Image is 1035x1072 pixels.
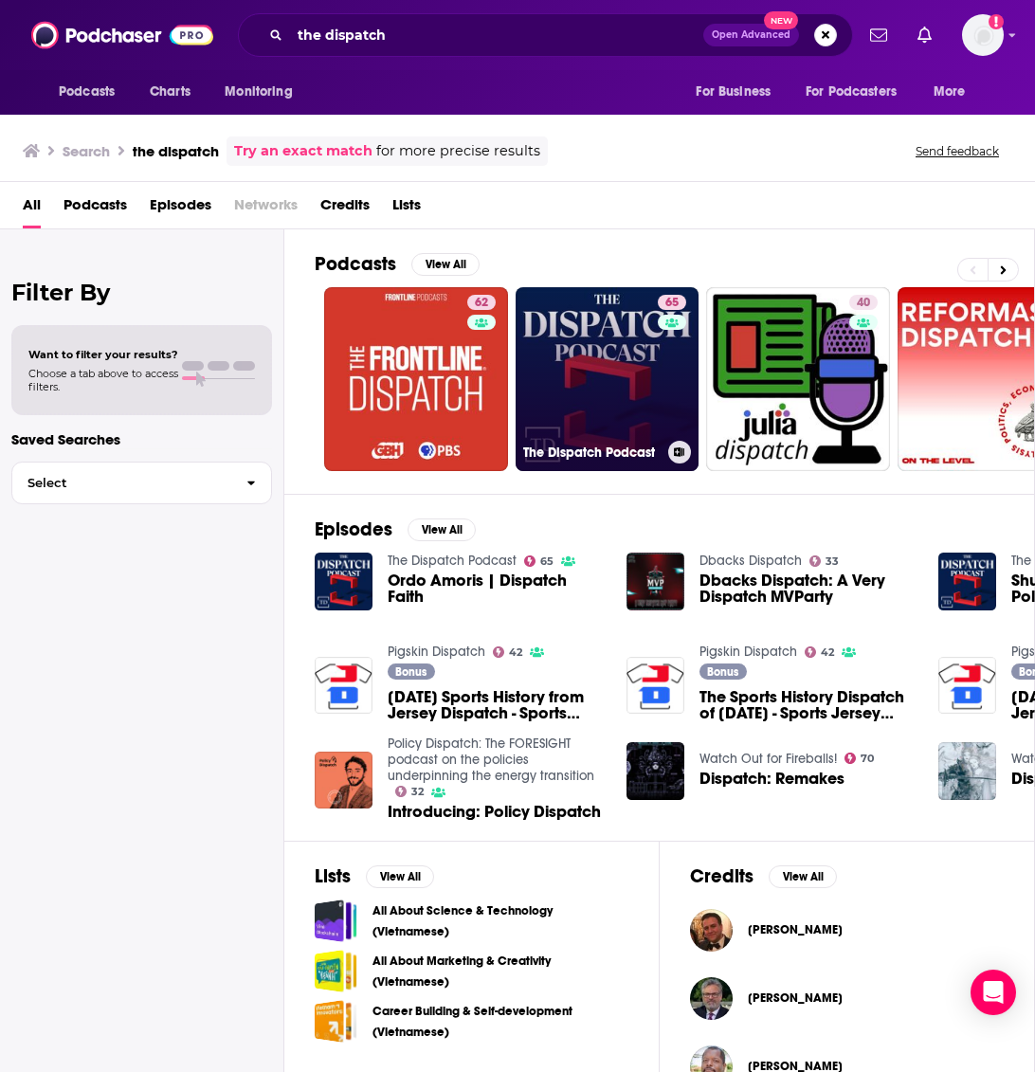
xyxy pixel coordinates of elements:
[315,752,372,809] img: Introducing: Policy Dispatch
[376,140,540,162] span: for more precise results
[315,252,396,276] h2: Podcasts
[690,864,837,888] a: CreditsView All
[315,899,357,942] a: All About Science & Technology (Vietnamese)
[59,79,115,105] span: Podcasts
[938,657,996,715] img: April 5 Sports History from Jersey Dispatch - Sports Jersey Dispatch: Presented by Pigskin Dispatch
[934,79,966,105] span: More
[857,294,870,313] span: 40
[150,190,211,228] a: Episodes
[938,742,996,800] a: Dispatch: Glitches
[388,553,517,569] a: The Dispatch Podcast
[388,572,604,605] a: Ordo Amoris | Dispatch Faith
[133,142,219,160] h3: the dispatch
[388,689,604,721] a: April 3 Sports History from Jersey Dispatch - Sports Jersey Dispatch: Presented by Pigskin Dispatch
[920,74,990,110] button: open menu
[707,666,738,678] span: Bonus
[372,1001,628,1043] a: Career Building & Self-development (Vietnamese)
[225,79,292,105] span: Monitoring
[324,287,508,471] a: 62
[28,348,178,361] span: Want to filter your results?
[315,553,372,610] img: Ordo Amoris | Dispatch Faith
[290,20,703,50] input: Search podcasts, credits, & more...
[320,190,370,228] a: Credits
[699,771,844,787] a: Dispatch: Remakes
[769,865,837,888] button: View All
[523,445,661,461] h3: The Dispatch Podcast
[45,74,139,110] button: open menu
[395,786,425,797] a: 32
[411,253,480,276] button: View All
[748,922,843,937] span: [PERSON_NAME]
[862,19,895,51] a: Show notifications dropdown
[234,140,372,162] a: Try an exact match
[315,950,357,992] a: All About Marketing & Creativity (Vietnamese)
[658,295,686,310] a: 65
[826,557,839,566] span: 33
[475,294,488,313] span: 62
[699,689,916,721] a: The Sports History Dispatch of April 18 - Sports Jersey Dispatch: Presented by Pigskin Dispatch
[699,553,802,569] a: Dbacks Dispatch
[11,430,272,448] p: Saved Searches
[395,666,427,678] span: Bonus
[392,190,421,228] span: Lists
[211,74,317,110] button: open menu
[748,990,843,1006] span: [PERSON_NAME]
[696,79,771,105] span: For Business
[626,657,684,715] img: The Sports History Dispatch of April 18 - Sports Jersey Dispatch: Presented by Pigskin Dispatch
[699,751,837,767] a: Watch Out for Fireballs!
[690,968,1004,1028] button: Steve HayesSteve Hayes
[764,11,798,29] span: New
[861,754,874,763] span: 70
[690,899,1004,960] button: Caleb ParkerCaleb Parker
[372,900,628,942] a: All About Science & Technology (Vietnamese)
[938,553,996,610] a: Shut It All Down (Dispatch Politics Takeover)
[626,742,684,800] img: Dispatch: Remakes
[493,646,523,658] a: 42
[31,17,213,53] img: Podchaser - Follow, Share and Rate Podcasts
[703,24,799,46] button: Open AdvancedNew
[962,14,1004,56] span: Logged in as AirwaveMedia
[748,990,843,1006] a: Steve Hayes
[23,190,41,228] a: All
[690,977,733,1020] img: Steve Hayes
[682,74,794,110] button: open menu
[844,753,875,764] a: 70
[989,14,1004,29] svg: Add a profile image
[315,657,372,715] img: April 3 Sports History from Jersey Dispatch - Sports Jersey Dispatch: Presented by Pigskin Dispatch
[234,190,298,228] span: Networks
[910,143,1005,159] button: Send feedback
[315,864,351,888] h2: Lists
[64,190,127,228] span: Podcasts
[971,970,1016,1015] div: Open Intercom Messenger
[11,279,272,306] h2: Filter By
[315,864,434,888] a: ListsView All
[28,367,178,393] span: Choose a tab above to access filters.
[626,553,684,610] img: Dbacks Dispatch: A Very Dispatch MVParty
[315,1000,357,1043] a: Career Building & Self-development (Vietnamese)
[388,804,601,820] a: Introducing: Policy Dispatch
[910,19,939,51] a: Show notifications dropdown
[806,79,897,105] span: For Podcasters
[11,462,272,504] button: Select
[699,644,797,660] a: Pigskin Dispatch
[821,648,834,657] span: 42
[699,689,916,721] span: The Sports History Dispatch of [DATE] - Sports Jersey Dispatch: Presented by Pigskin Dispatch
[150,79,191,105] span: Charts
[388,644,485,660] a: Pigskin Dispatch
[793,74,924,110] button: open menu
[962,14,1004,56] button: Show profile menu
[706,287,890,471] a: 40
